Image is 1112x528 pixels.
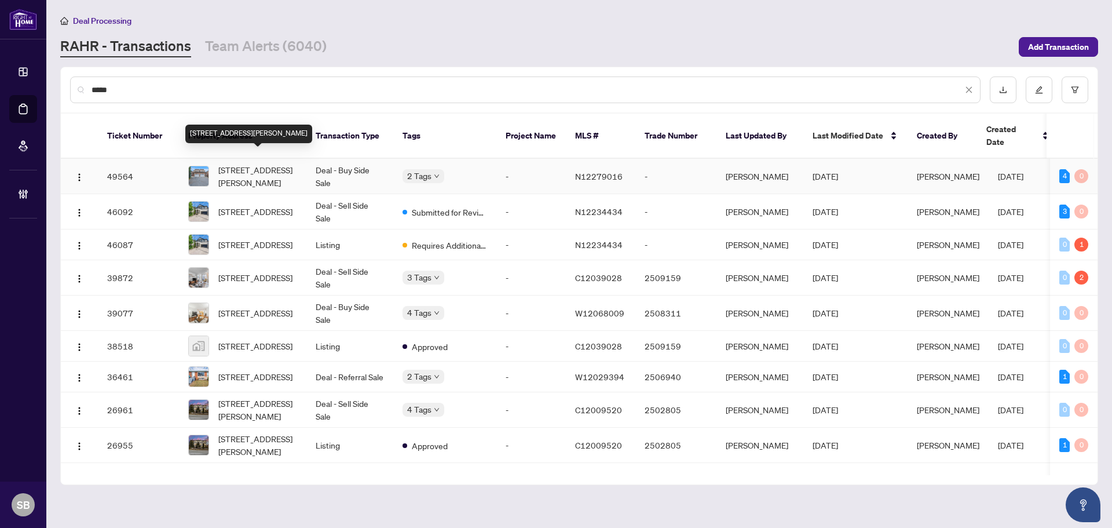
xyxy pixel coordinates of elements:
span: Created Date [986,123,1035,148]
span: N12234434 [575,206,623,217]
td: - [496,159,566,194]
td: - [496,260,566,296]
td: 38518 [98,331,179,362]
td: [PERSON_NAME] [716,194,803,230]
td: - [496,331,566,362]
span: [PERSON_NAME] [917,440,979,450]
button: filter [1062,77,1088,103]
img: thumbnail-img [189,367,209,387]
span: down [434,275,440,281]
span: [STREET_ADDRESS] [218,370,292,383]
span: filter [1071,86,1079,94]
div: 0 [1059,339,1070,353]
div: 0 [1074,370,1088,384]
img: thumbnail-img [189,268,209,287]
td: - [496,296,566,331]
td: - [496,392,566,428]
td: [PERSON_NAME] [716,428,803,463]
img: Logo [75,173,84,182]
img: thumbnail-img [189,303,209,323]
div: 0 [1074,205,1088,219]
a: Team Alerts (6040) [205,37,327,57]
span: 2 Tags [407,169,431,183]
img: Logo [75,309,84,319]
span: C12039028 [575,341,622,351]
td: 39872 [98,260,179,296]
span: [PERSON_NAME] [917,308,979,318]
td: 49564 [98,159,179,194]
div: 0 [1074,306,1088,320]
img: thumbnail-img [189,166,209,186]
span: [DATE] [998,308,1023,318]
th: Property Address [179,114,306,159]
span: [DATE] [813,239,838,250]
th: Created Date [977,114,1058,159]
span: [PERSON_NAME] [917,372,979,382]
span: download [999,86,1007,94]
span: [PERSON_NAME] [917,239,979,250]
td: 26955 [98,428,179,463]
div: 0 [1074,339,1088,353]
span: [DATE] [998,405,1023,415]
img: Logo [75,208,84,217]
td: Listing [306,428,393,463]
span: Add Transaction [1028,38,1089,56]
td: Deal - Sell Side Sale [306,260,393,296]
img: Logo [75,274,84,283]
div: [STREET_ADDRESS][PERSON_NAME] [185,125,312,143]
img: thumbnail-img [189,235,209,254]
td: Deal - Buy Side Sale [306,159,393,194]
div: 1 [1059,370,1070,384]
span: Approved [412,340,448,353]
td: - [496,194,566,230]
th: Transaction Type [306,114,393,159]
span: Submitted for Review [412,206,487,219]
span: N12234434 [575,239,623,250]
span: [DATE] [813,206,838,217]
td: 2509159 [635,331,716,362]
span: 3 Tags [407,271,431,284]
span: down [434,310,440,316]
button: Logo [70,167,89,185]
span: [DATE] [998,440,1023,450]
td: - [635,230,716,260]
span: [DATE] [813,272,838,283]
td: Deal - Sell Side Sale [306,194,393,230]
td: 2502805 [635,428,716,463]
td: 2502805 [635,392,716,428]
span: [PERSON_NAME] [917,272,979,283]
th: Tags [393,114,496,159]
td: 2506940 [635,362,716,392]
span: Requires Additional Docs [412,239,487,252]
div: 0 [1059,403,1070,417]
span: C12009520 [575,405,622,415]
td: 46092 [98,194,179,230]
td: - [635,159,716,194]
td: - [496,230,566,260]
td: [PERSON_NAME] [716,296,803,331]
img: logo [9,9,37,30]
span: W12068009 [575,308,624,318]
span: [DATE] [998,272,1023,283]
th: Ticket Number [98,114,179,159]
div: 0 [1074,438,1088,452]
td: Deal - Sell Side Sale [306,392,393,428]
span: [DATE] [813,341,838,351]
button: Open asap [1066,487,1100,522]
span: C12009520 [575,440,622,450]
img: thumbnail-img [189,202,209,221]
td: [PERSON_NAME] [716,331,803,362]
th: Project Name [496,114,566,159]
td: 39077 [98,296,179,331]
span: [STREET_ADDRESS][PERSON_NAME] [218,163,297,189]
span: [DATE] [998,341,1023,351]
button: Logo [70,268,89,287]
td: 2509159 [635,260,716,296]
th: Created By [908,114,977,159]
span: home [60,17,68,25]
span: Last Modified Date [813,129,883,142]
td: [PERSON_NAME] [716,230,803,260]
span: edit [1035,86,1043,94]
span: down [434,407,440,413]
span: Approved [412,439,448,452]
